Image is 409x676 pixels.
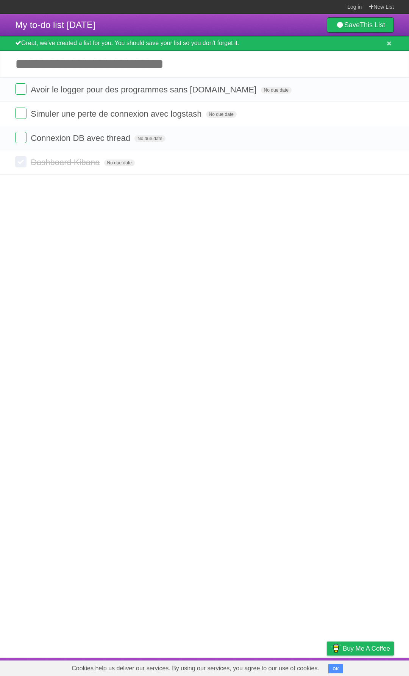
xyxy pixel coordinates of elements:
[31,158,101,167] span: Dashboard Kibana
[327,642,394,656] a: Buy me a coffee
[360,21,385,29] b: This List
[317,660,337,674] a: Privacy
[15,132,27,143] label: Done
[134,135,165,142] span: No due date
[226,660,242,674] a: About
[327,17,394,33] a: SaveThis List
[348,132,362,144] label: Star task
[15,156,27,167] label: Done
[346,660,394,674] a: Suggest a feature
[206,111,237,118] span: No due date
[251,660,282,674] a: Developers
[15,20,95,30] span: My to-do list [DATE]
[31,109,203,119] span: Simuler une perte de connexion avec logstash
[15,108,27,119] label: Done
[291,660,308,674] a: Terms
[31,85,258,94] span: Avoir le logger pour des programmes sans [DOMAIN_NAME]
[64,661,327,676] span: Cookies help us deliver our services. By using our services, you agree to our use of cookies.
[331,642,341,655] img: Buy me a coffee
[348,83,362,96] label: Star task
[31,133,132,143] span: Connexion DB avec thread
[104,159,135,166] span: No due date
[343,642,390,655] span: Buy me a coffee
[348,108,362,120] label: Star task
[15,83,27,95] label: Done
[261,87,292,94] span: No due date
[328,664,343,673] button: OK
